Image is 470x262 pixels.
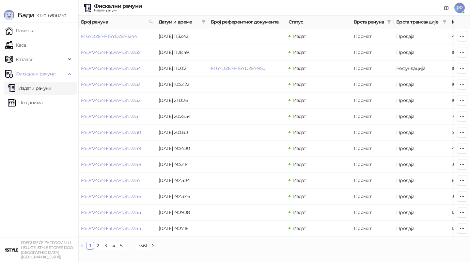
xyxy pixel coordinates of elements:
[351,60,394,76] td: Промет
[34,13,66,19] span: 3.11.0-b80b730
[394,172,449,188] td: Продаја
[394,44,449,60] td: Продаја
[293,113,306,119] span: Издат
[149,242,157,250] li: Следећа страна
[293,193,306,199] span: Издат
[136,242,149,249] a: 3561
[81,209,141,215] a: F4D4V4GN-F4D4V4GN-2345
[21,240,73,259] small: PREDUZEĆE ZA TRGOVINU I USLUGE ISTYLE STORES DOO [GEOGRAPHIC_DATA] ([GEOGRAPHIC_DATA])
[81,18,146,25] span: Број рачуна
[78,242,86,250] button: left
[94,242,102,250] li: 2
[156,172,208,188] td: [DATE] 19:45:34
[396,18,440,25] span: Врста трансакције
[125,242,136,250] li: Следећих 5 Страна
[156,44,208,60] td: [DATE] 11:28:49
[351,172,394,188] td: Промет
[156,108,208,124] td: [DATE] 20:25:54
[351,205,394,221] td: Промет
[351,28,394,44] td: Промет
[94,4,142,9] div: Фискални рачуни
[102,242,110,250] li: 3
[5,39,26,52] a: Каса
[78,188,156,205] td: F4D4V4GN-F4D4V4GN-2346
[81,65,141,71] a: F4D4V4GN-F4D4V4GN-2354
[293,81,306,87] span: Издат
[156,92,208,108] td: [DATE] 21:13:36
[394,221,449,237] td: Продаја
[81,129,141,135] a: F4D4V4GN-F4D4V4GN-2350
[293,209,306,215] span: Издат
[293,97,306,103] span: Издат
[156,140,208,156] td: [DATE] 19:54:30
[351,140,394,156] td: Промет
[293,225,306,231] span: Издат
[293,145,306,151] span: Издат
[441,17,448,27] span: filter
[394,28,449,44] td: Продаја
[386,17,392,27] span: filter
[78,76,156,92] td: F4D4V4GN-F4D4V4GN-2353
[4,10,14,20] img: Logo
[78,124,156,140] td: F4D4V4GN-F4D4V4GN-2350
[286,16,351,28] th: Статус
[78,16,156,28] th: Број рачуна
[351,221,394,237] td: Промет
[18,11,34,19] span: Бади
[117,242,125,250] li: 5
[81,225,141,231] a: F4D4V4GN-F4D4V4GN-2344
[156,28,208,44] td: [DATE] 11:32:42
[78,92,156,108] td: F4D4V4GN-F4D4V4GN-2352
[351,108,394,124] td: Промет
[293,65,306,71] span: Издат
[394,16,449,28] th: Врста трансакције
[211,65,265,71] a: FT6YDZE7-FT6YDZE7-950
[94,9,142,12] div: Издати рачуни
[81,113,139,119] a: F4D4V4GN-F4D4V4GN-2351
[78,156,156,172] td: F4D4V4GN-F4D4V4GN-2348
[16,53,33,66] span: Каталог
[394,92,449,108] td: Продаја
[151,244,155,248] span: right
[454,3,465,13] span: PP
[81,33,137,39] a: FT6YDZE7-FT6YDZE7-1244
[443,20,446,24] span: filter
[351,16,394,28] th: Врста рачуна
[149,242,157,250] button: right
[351,124,394,140] td: Промет
[202,20,206,24] span: filter
[78,205,156,221] td: F4D4V4GN-F4D4V4GN-2345
[78,108,156,124] td: F4D4V4GN-F4D4V4GN-2351
[78,172,156,188] td: F4D4V4GN-F4D4V4GN-2347
[354,18,384,25] span: Врста рачуна
[16,67,55,80] span: Фискални рачуни
[293,177,306,183] span: Издат
[394,60,449,76] td: Рефундација
[351,188,394,205] td: Промет
[394,76,449,92] td: Продаја
[8,96,42,109] a: По данима
[441,3,452,13] a: Документација
[156,188,208,205] td: [DATE] 19:43:46
[81,49,140,55] a: F4D4V4GN-F4D4V4GN-2355
[200,17,207,27] span: filter
[293,129,306,135] span: Издат
[86,242,94,250] li: 1
[110,242,117,250] li: 4
[156,205,208,221] td: [DATE] 19:39:38
[394,140,449,156] td: Продаја
[5,243,18,256] img: 64x64-companyLogo-77b92cf4-9946-4f36-9751-bf7bb5fd2c7d.png
[86,242,94,249] a: 1
[351,76,394,92] td: Промет
[293,161,306,167] span: Издат
[81,161,141,167] a: F4D4V4GN-F4D4V4GN-2348
[78,60,156,76] td: F4D4V4GN-F4D4V4GN-2354
[293,49,306,55] span: Издат
[351,92,394,108] td: Промет
[293,33,306,39] span: Издат
[118,242,125,249] a: 5
[156,60,208,76] td: [DATE] 11:00:21
[208,16,286,28] th: Број референтног документа
[81,177,140,183] a: F4D4V4GN-F4D4V4GN-2347
[102,242,109,249] a: 3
